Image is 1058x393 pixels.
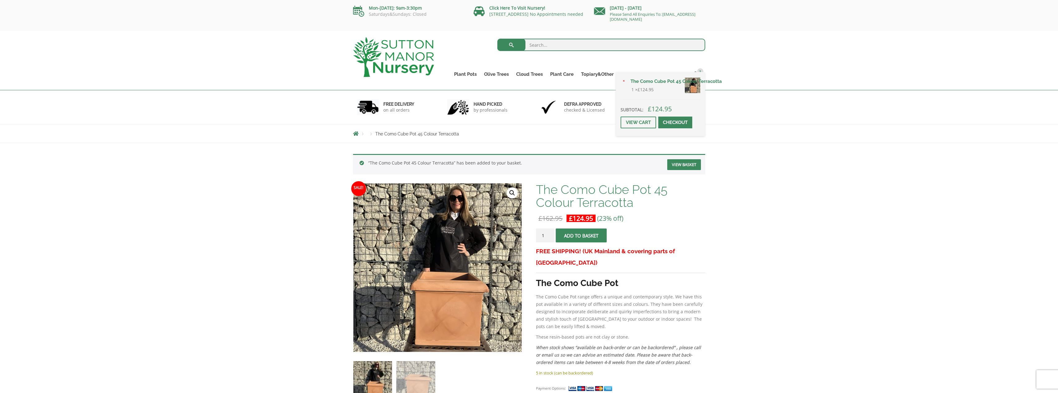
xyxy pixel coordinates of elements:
[564,101,605,107] h6: Defra approved
[664,70,689,79] a: Contact
[658,117,692,128] a: Checkout
[536,183,705,209] h1: The Como Cube Pot 45 Colour Terracotta
[536,229,554,242] input: Product quantity
[538,214,563,223] bdi: 162.95
[375,131,459,136] span: The Como Cube Pot 45 Colour Terracotta
[351,181,366,196] span: Sale!
[569,214,573,223] span: £
[568,385,614,392] img: payment supported
[648,105,672,113] bdi: 124.95
[564,107,605,113] p: checked & Licensed
[546,70,577,79] a: Plant Care
[618,70,639,79] a: About
[621,78,627,85] a: Remove The Como Cube Pot 45 Colour Terracotta from basket
[621,117,656,128] a: View cart
[667,159,701,170] a: View basket
[639,70,664,79] a: Delivery
[497,39,705,51] input: Search...
[512,70,546,79] a: Cloud Trees
[536,386,566,391] small: Payment Options:
[689,70,705,79] a: 1
[353,12,464,17] p: Saturdays&Sundays: Closed
[538,214,542,223] span: £
[685,78,700,93] img: The Como Cube Pot 45 Colour Terracotta
[610,11,695,22] a: Please Send All Enquiries To: [EMAIL_ADDRESS][DOMAIN_NAME]
[697,68,703,75] span: 1
[536,278,618,288] strong: The Como Cube Pot
[536,333,705,341] p: These resin-based pots are not clay or stone.
[556,229,607,242] button: Add to basket
[357,99,379,115] img: 1.jpg
[597,214,623,223] span: (23% off)
[638,87,654,92] bdi: 124.95
[489,5,545,11] a: Click Here To Visit Nursery!
[621,107,643,113] strong: Subtotal:
[536,369,705,377] p: 5 in stock (can be backordered)
[648,105,651,113] span: £
[489,11,583,17] a: [STREET_ADDRESS] No Appointments needed
[536,293,705,330] p: The Como Cube Pot range offers a unique and contemporary style. We have this pot available in a v...
[538,99,559,115] img: 3.jpg
[594,4,705,12] p: [DATE] - [DATE]
[474,107,508,113] p: by professionals
[480,70,512,79] a: Olive Trees
[383,107,414,113] p: on all orders
[638,87,640,92] span: £
[353,131,705,136] nav: Breadcrumbs
[353,154,705,174] div: “The Como Cube Pot 45 Colour Terracotta” has been added to your basket.
[536,344,701,365] em: When stock shows “available on back-order or can be backordered” , please call or email us so we ...
[450,70,480,79] a: Plant Pots
[447,99,469,115] img: 2.jpg
[353,37,434,77] img: logo
[569,214,593,223] bdi: 124.95
[353,4,464,12] p: Mon-[DATE]: 9am-3:30pm
[536,246,705,268] h3: FREE SHIPPING! (UK Mainland & covering parts of [GEOGRAPHIC_DATA])
[627,77,700,86] a: The Como Cube Pot 45 Colour Terracotta
[507,187,518,199] a: View full-screen image gallery
[577,70,618,79] a: Topiary&Other
[631,86,654,93] span: 1 ×
[383,101,414,107] h6: FREE DELIVERY
[474,101,508,107] h6: hand picked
